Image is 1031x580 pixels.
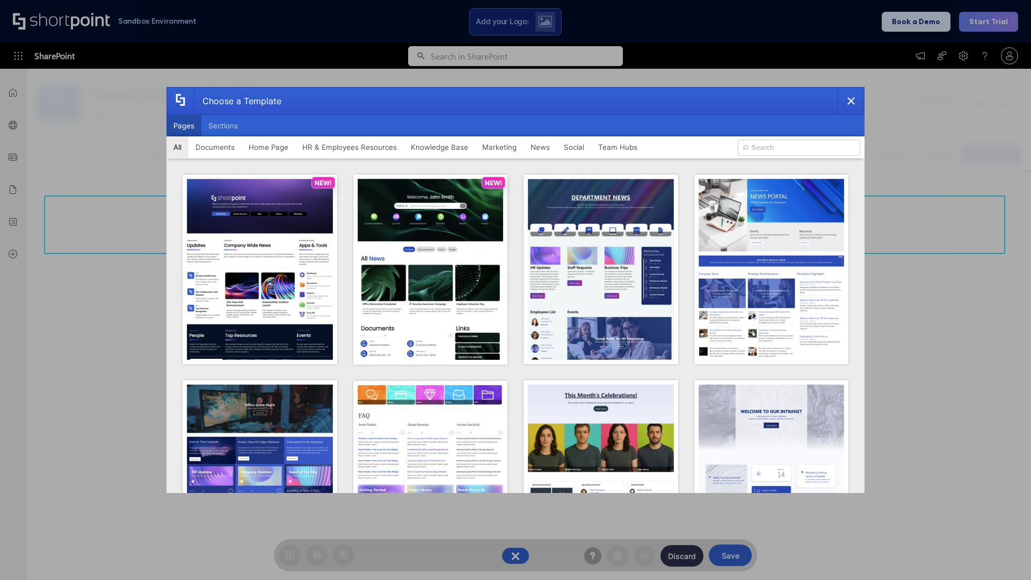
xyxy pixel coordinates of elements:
[166,136,188,158] button: All
[485,179,502,187] p: NEW!
[188,136,242,158] button: Documents
[977,528,1031,580] iframe: Chat Widget
[166,115,201,136] button: Pages
[524,136,557,158] button: News
[738,140,860,156] input: Search
[591,136,644,158] button: Team Hubs
[475,136,524,158] button: Marketing
[194,88,281,114] div: Choose a Template
[166,87,865,493] div: template selector
[557,136,591,158] button: Social
[315,179,332,187] p: NEW!
[295,136,404,158] button: HR & Employees Resources
[404,136,475,158] button: Knowledge Base
[242,136,295,158] button: Home Page
[201,115,245,136] button: Sections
